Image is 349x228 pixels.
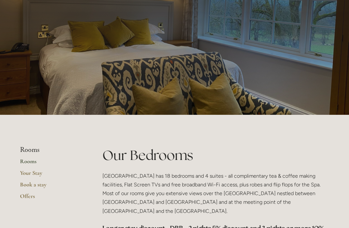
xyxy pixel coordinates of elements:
[20,193,82,204] a: Offers
[20,158,82,169] a: Rooms
[20,146,82,154] li: Rooms
[20,181,82,193] a: Book a stay
[20,169,82,181] a: Your Stay
[102,146,329,165] h1: Our Bedrooms
[102,172,329,215] p: [GEOGRAPHIC_DATA] has 18 bedrooms and 4 suites - all complimentary tea & coffee making facilities...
